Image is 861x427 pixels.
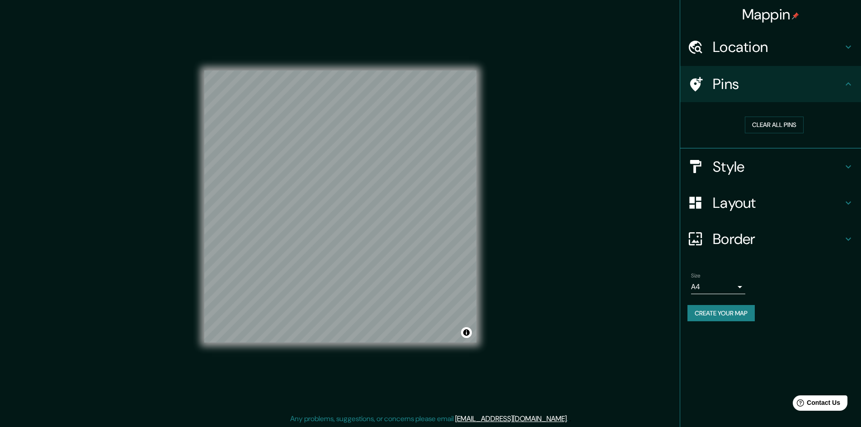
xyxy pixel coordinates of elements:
[713,194,843,212] h4: Layout
[781,392,851,417] iframe: Help widget launcher
[691,272,701,279] label: Size
[713,38,843,56] h4: Location
[687,305,755,322] button: Create your map
[680,29,861,65] div: Location
[680,149,861,185] div: Style
[713,230,843,248] h4: Border
[792,12,799,19] img: pin-icon.png
[569,413,571,424] div: .
[713,75,843,93] h4: Pins
[461,327,472,338] button: Toggle attribution
[204,70,476,343] canvas: Map
[691,280,745,294] div: A4
[568,413,569,424] div: .
[680,221,861,257] div: Border
[713,158,843,176] h4: Style
[680,185,861,221] div: Layout
[290,413,568,424] p: Any problems, suggestions, or concerns please email .
[742,5,800,23] h4: Mappin
[745,117,804,133] button: Clear all pins
[455,414,567,423] a: [EMAIL_ADDRESS][DOMAIN_NAME]
[680,66,861,102] div: Pins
